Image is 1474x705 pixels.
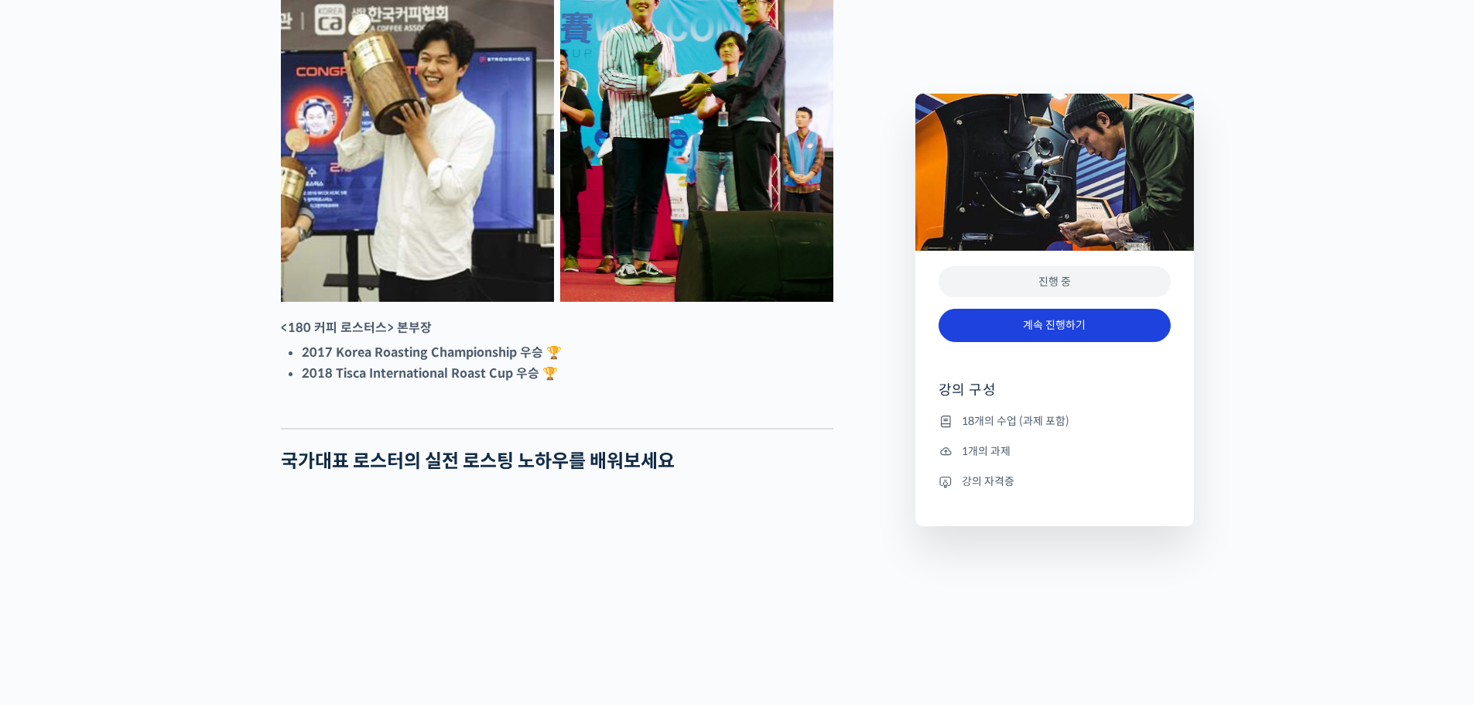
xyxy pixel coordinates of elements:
[142,515,160,527] span: 대화
[939,309,1171,342] a: 계속 진행하기
[939,412,1171,430] li: 18개의 수업 (과제 포함)
[939,442,1171,460] li: 1개의 과제
[939,472,1171,491] li: 강의 자격증
[239,514,258,526] span: 설정
[939,266,1171,298] div: 진행 중
[302,365,558,382] strong: 2018 Tisca International Roast Cup 우승 🏆
[939,381,1171,412] h4: 강의 구성
[5,491,102,529] a: 홈
[102,491,200,529] a: 대화
[49,514,58,526] span: 홈
[281,320,432,336] strong: <180 커피 로스터스> 본부장
[200,491,297,529] a: 설정
[281,450,675,473] strong: 국가대표 로스터의 실전 로스팅 노하우를 배워보세요
[302,344,562,361] strong: 2017 Korea Roasting Championship 우승 🏆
